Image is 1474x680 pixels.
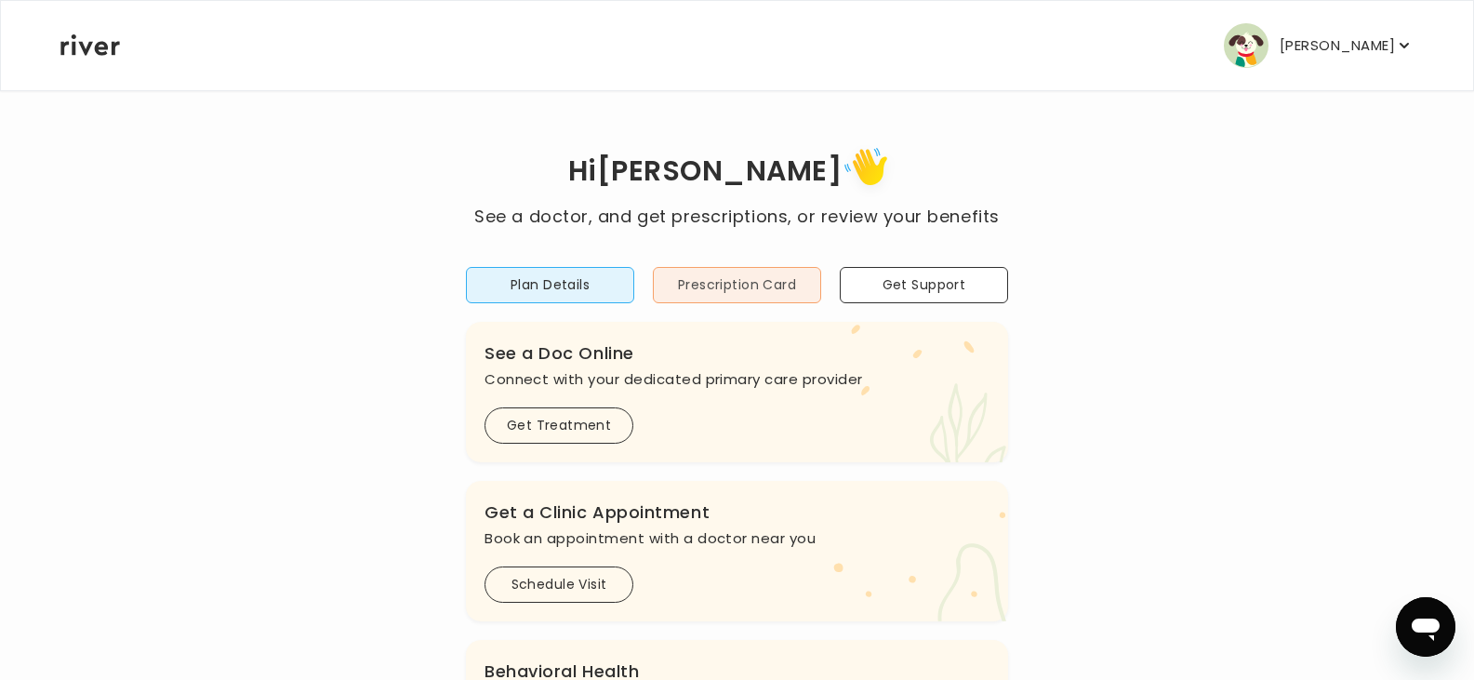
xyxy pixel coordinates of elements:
[1224,23,1414,68] button: user avatar[PERSON_NAME]
[485,340,989,367] h3: See a Doc Online
[485,367,989,393] p: Connect with your dedicated primary care provider
[485,407,633,444] button: Get Treatment
[485,500,989,526] h3: Get a Clinic Appointment
[1224,23,1268,68] img: user avatar
[485,526,989,552] p: Book an appointment with a doctor near you
[1396,597,1455,657] iframe: Button to launch messaging window
[653,267,821,303] button: Prescription Card
[840,267,1008,303] button: Get Support
[474,141,999,204] h1: Hi [PERSON_NAME]
[1280,33,1395,59] p: [PERSON_NAME]
[485,567,633,603] button: Schedule Visit
[474,204,999,230] p: See a doctor, and get prescriptions, or review your benefits
[466,267,634,303] button: Plan Details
